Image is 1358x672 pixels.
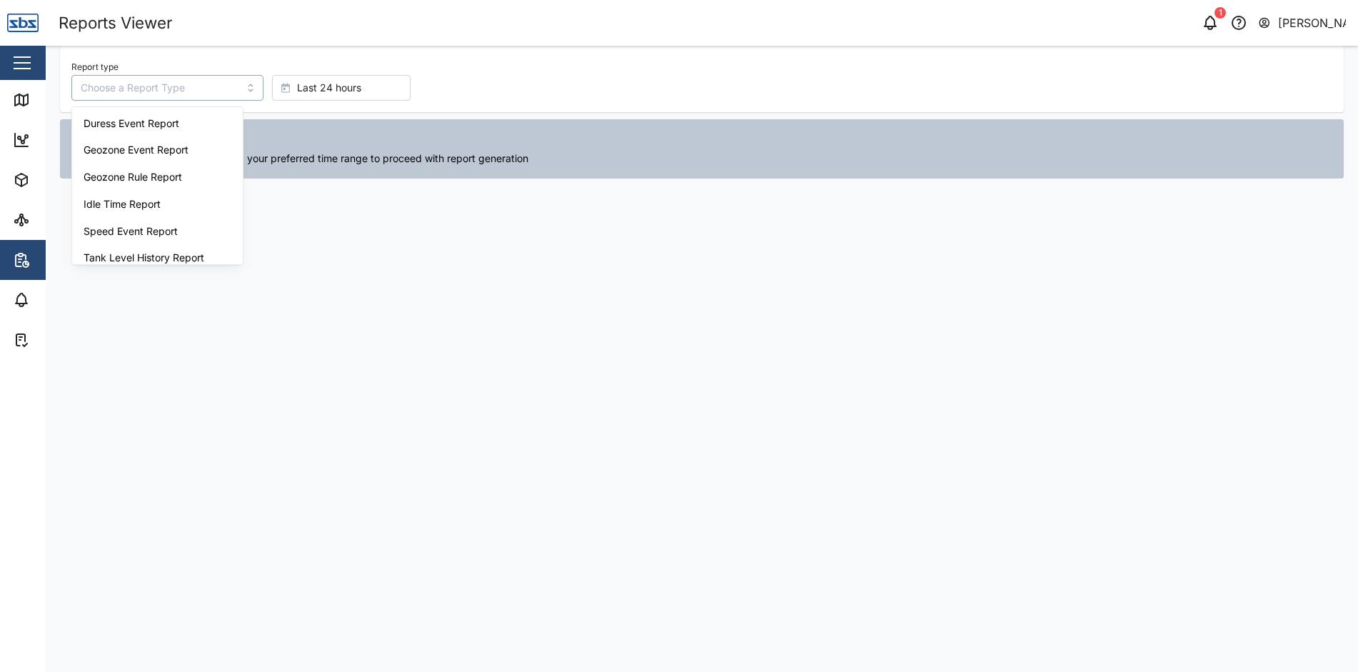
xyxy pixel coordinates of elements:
[37,332,76,348] div: Tasks
[75,164,240,191] div: Geozone Rule Report
[59,11,172,36] div: Reports Viewer
[75,218,240,245] div: Speed Event Report
[37,92,69,108] div: Map
[37,212,71,228] div: Sites
[37,132,101,148] div: Dashboard
[297,76,361,100] span: Last 24 hours
[1214,7,1226,19] div: 1
[75,110,240,137] div: Duress Event Report
[7,7,39,39] img: Main Logo
[71,75,263,101] input: Choose a Report Type
[71,62,119,72] label: Report type
[75,191,240,218] div: Idle Time Report
[75,244,240,271] div: Tank Level History Report
[272,75,411,101] button: Last 24 hours
[37,172,81,188] div: Assets
[75,136,240,164] div: Geozone Event Report
[37,292,81,308] div: Alarms
[1257,13,1347,33] button: [PERSON_NAME]
[37,252,86,268] div: Reports
[1278,14,1347,32] div: [PERSON_NAME]
[98,151,1334,166] div: Please select a report type and your preferred time range to proceed with report generation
